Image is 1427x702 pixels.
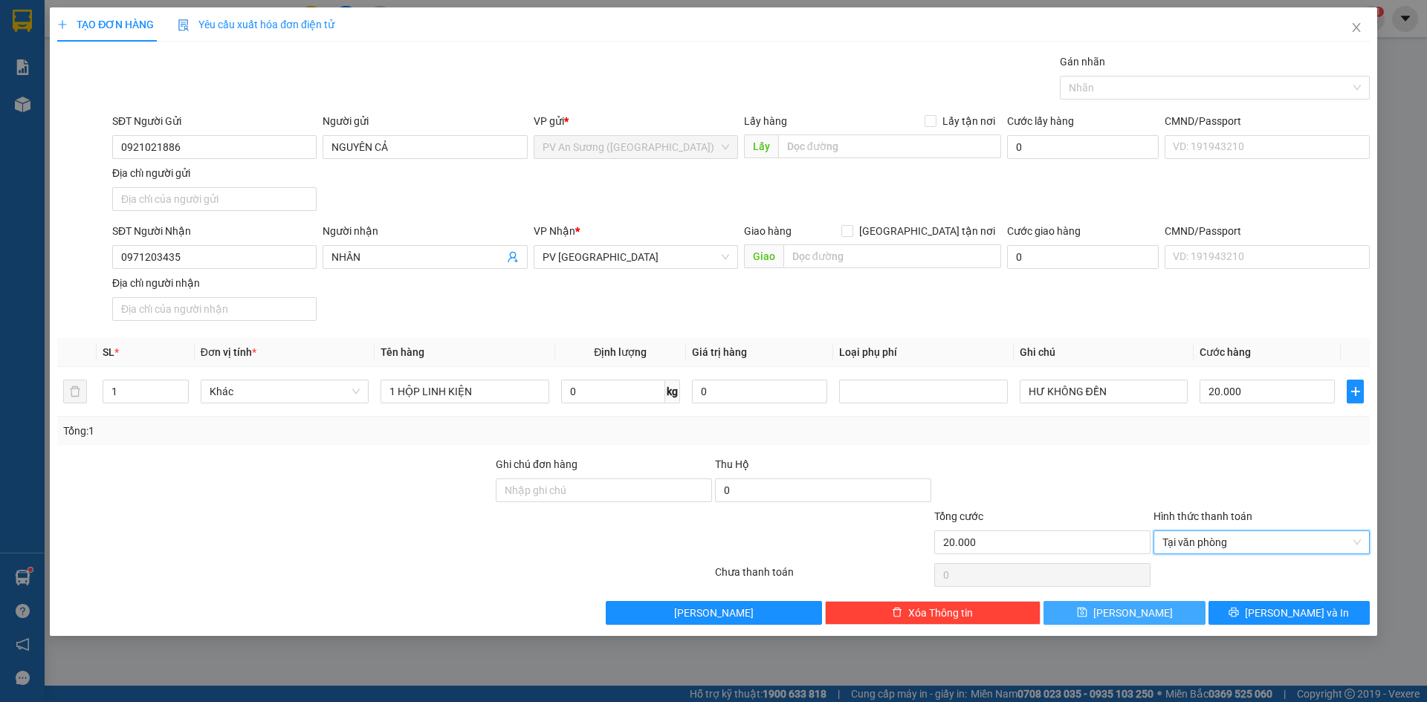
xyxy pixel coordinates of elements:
[1350,22,1362,33] span: close
[744,115,787,127] span: Lấy hàng
[103,346,114,358] span: SL
[1020,380,1188,403] input: Ghi Chú
[178,19,190,31] img: icon
[323,223,527,239] div: Người nhận
[1077,607,1087,619] span: save
[825,601,1041,625] button: deleteXóa Thông tin
[63,380,87,403] button: delete
[778,134,1001,158] input: Dọc đường
[908,605,973,621] span: Xóa Thông tin
[112,187,317,211] input: Địa chỉ của người gửi
[692,346,747,358] span: Giá trị hàng
[1043,601,1205,625] button: save[PERSON_NAME]
[783,244,1001,268] input: Dọc đường
[1007,135,1159,159] input: Cước lấy hàng
[853,223,1001,239] span: [GEOGRAPHIC_DATA] tận nơi
[1007,225,1081,237] label: Cước giao hàng
[210,380,360,403] span: Khác
[112,297,317,321] input: Địa chỉ của người nhận
[665,380,680,403] span: kg
[692,380,827,403] input: 0
[1093,605,1173,621] span: [PERSON_NAME]
[178,19,334,30] span: Yêu cầu xuất hóa đơn điện tử
[1347,380,1363,403] button: plus
[1060,56,1105,68] label: Gán nhãn
[744,134,778,158] span: Lấy
[1208,601,1370,625] button: printer[PERSON_NAME] và In
[833,338,1013,367] th: Loại phụ phí
[934,510,983,522] span: Tổng cước
[1347,386,1362,397] span: plus
[1007,245,1159,269] input: Cước giao hàng
[381,346,424,358] span: Tên hàng
[496,458,577,470] label: Ghi chú đơn hàng
[936,113,1001,129] span: Lấy tận nơi
[1007,115,1074,127] label: Cước lấy hàng
[534,225,575,237] span: VP Nhận
[1336,7,1377,49] button: Close
[1200,346,1251,358] span: Cước hàng
[381,380,549,403] input: VD: Bàn, Ghế
[543,246,729,268] span: PV Tây Ninh
[744,244,783,268] span: Giao
[63,423,551,439] div: Tổng: 1
[1229,607,1239,619] span: printer
[1014,338,1194,367] th: Ghi chú
[715,458,749,470] span: Thu Hộ
[1165,223,1369,239] div: CMND/Passport
[744,225,792,237] span: Giao hàng
[534,113,738,129] div: VP gửi
[57,19,154,30] span: TẠO ĐƠN HÀNG
[7,110,189,131] li: In ngày: 10:17 13/10
[1245,605,1349,621] span: [PERSON_NAME] và In
[7,89,189,110] li: Thảo [PERSON_NAME]
[1165,113,1369,129] div: CMND/Passport
[1153,510,1252,522] label: Hình thức thanh toán
[543,136,729,158] span: PV An Sương (Hàng Hóa)
[892,607,902,619] span: delete
[57,19,68,30] span: plus
[507,251,519,263] span: user-add
[112,165,317,181] div: Địa chỉ người gửi
[496,478,712,502] input: Ghi chú đơn hàng
[606,601,822,625] button: [PERSON_NAME]
[1162,531,1361,553] span: Tại văn phòng
[201,346,256,358] span: Đơn vị tính
[112,275,317,291] div: Địa chỉ người nhận
[713,564,933,590] div: Chưa thanh toán
[594,346,647,358] span: Định lượng
[323,113,527,129] div: Người gửi
[112,223,317,239] div: SĐT Người Nhận
[674,605,754,621] span: [PERSON_NAME]
[112,113,317,129] div: SĐT Người Gửi
[7,7,89,89] img: logo.jpg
